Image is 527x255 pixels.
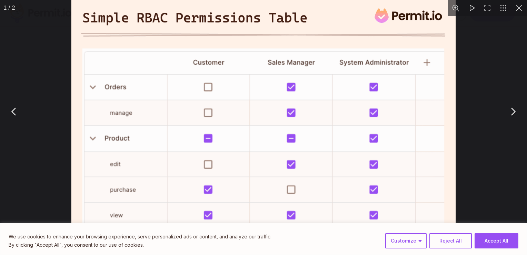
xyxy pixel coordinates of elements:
button: Previous [6,103,23,120]
button: Customize [385,233,427,248]
button: Reject All [429,233,472,248]
p: We use cookies to enhance your browsing experience, serve personalized ads or content, and analyz... [9,233,271,241]
p: By clicking "Accept All", you consent to our use of cookies. [9,241,271,249]
button: Accept All [475,233,518,248]
button: Next [504,103,521,120]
